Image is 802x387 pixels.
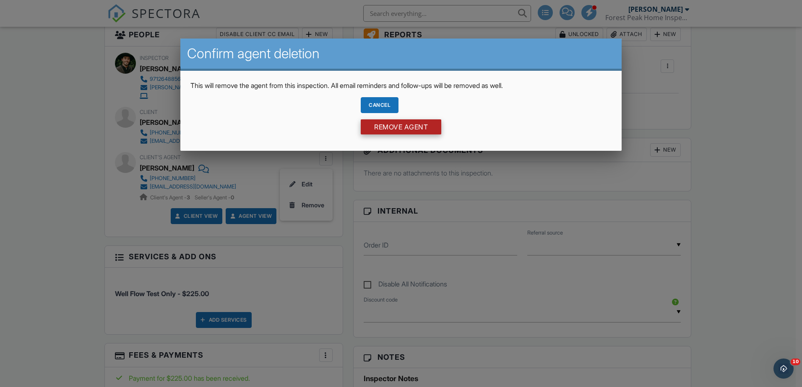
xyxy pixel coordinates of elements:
[187,45,615,62] h2: Confirm agent deletion
[361,119,441,134] input: Remove Agent
[361,97,398,113] div: Cancel
[791,359,800,365] span: 10
[190,81,612,90] p: This will remove the agent from this inspection. All email reminders and follow-ups will be remov...
[773,359,794,379] iframe: Intercom live chat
